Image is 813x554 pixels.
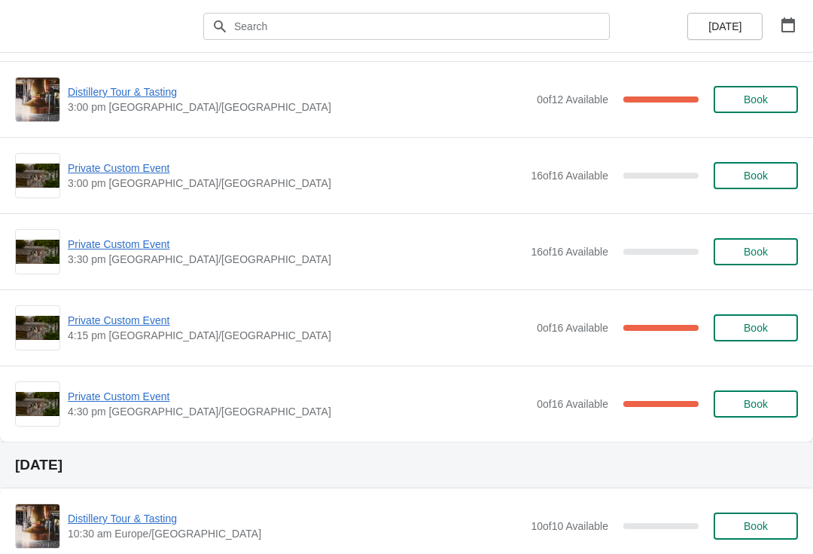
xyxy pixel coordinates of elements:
button: Book [714,390,798,418]
button: Book [714,162,798,189]
span: Book [744,322,768,334]
span: Private Custom Event [68,161,523,176]
img: Private Custom Event | | 3:30 pm Europe/London [16,240,59,265]
span: 0 of 12 Available [537,93,608,106]
h2: [DATE] [15,458,798,473]
img: Private Custom Event | | 3:00 pm Europe/London [16,164,59,188]
span: 10:30 am Europe/[GEOGRAPHIC_DATA] [68,526,523,541]
span: [DATE] [708,20,741,32]
img: Private Custom Event | | 4:30 pm Europe/London [16,392,59,417]
span: Private Custom Event [68,313,529,328]
img: Distillery Tour & Tasting | | 10:30 am Europe/London [16,504,59,548]
button: Book [714,238,798,265]
span: 0 of 16 Available [537,398,608,410]
span: Distillery Tour & Tasting [68,84,529,99]
span: Book [744,170,768,182]
input: Search [233,13,610,40]
span: Book [744,246,768,258]
span: 3:00 pm [GEOGRAPHIC_DATA]/[GEOGRAPHIC_DATA] [68,176,523,191]
button: [DATE] [687,13,763,40]
img: Private Custom Event | | 4:15 pm Europe/London [16,316,59,341]
span: Book [744,398,768,410]
span: 10 of 10 Available [531,520,608,532]
button: Book [714,86,798,113]
span: 4:15 pm [GEOGRAPHIC_DATA]/[GEOGRAPHIC_DATA] [68,328,529,343]
img: Distillery Tour & Tasting | | 3:00 pm Europe/London [16,78,59,121]
span: 0 of 16 Available [537,322,608,334]
span: Private Custom Event [68,237,523,252]
span: 3:30 pm [GEOGRAPHIC_DATA]/[GEOGRAPHIC_DATA] [68,252,523,267]
span: Book [744,93,768,106]
span: 4:30 pm [GEOGRAPHIC_DATA]/[GEOGRAPHIC_DATA] [68,404,529,419]
button: Book [714,314,798,341]
button: Book [714,513,798,540]
span: 16 of 16 Available [531,246,608,258]
span: Private Custom Event [68,389,529,404]
span: 16 of 16 Available [531,170,608,182]
span: 3:00 pm [GEOGRAPHIC_DATA]/[GEOGRAPHIC_DATA] [68,99,529,115]
span: Distillery Tour & Tasting [68,511,523,526]
span: Book [744,520,768,532]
